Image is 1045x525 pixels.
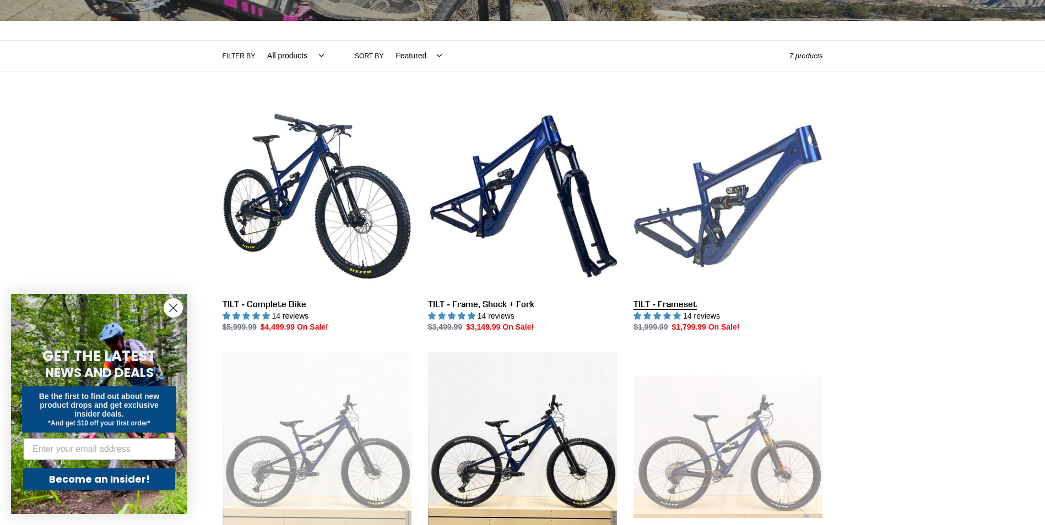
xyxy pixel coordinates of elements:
span: *And get $10 off your first order* [48,419,150,427]
button: Become an Insider! [23,468,175,490]
label: Filter by [223,51,256,61]
label: Sort by [355,51,383,61]
span: 7 products [789,52,823,60]
input: Enter your email address [23,438,175,460]
button: Close dialog [164,298,183,318]
span: GET THE LATEST [42,346,156,366]
span: NEWS AND DEALS [45,364,154,381]
span: Be the first to find out about new product drops and get exclusive insider deals. [39,392,160,418]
